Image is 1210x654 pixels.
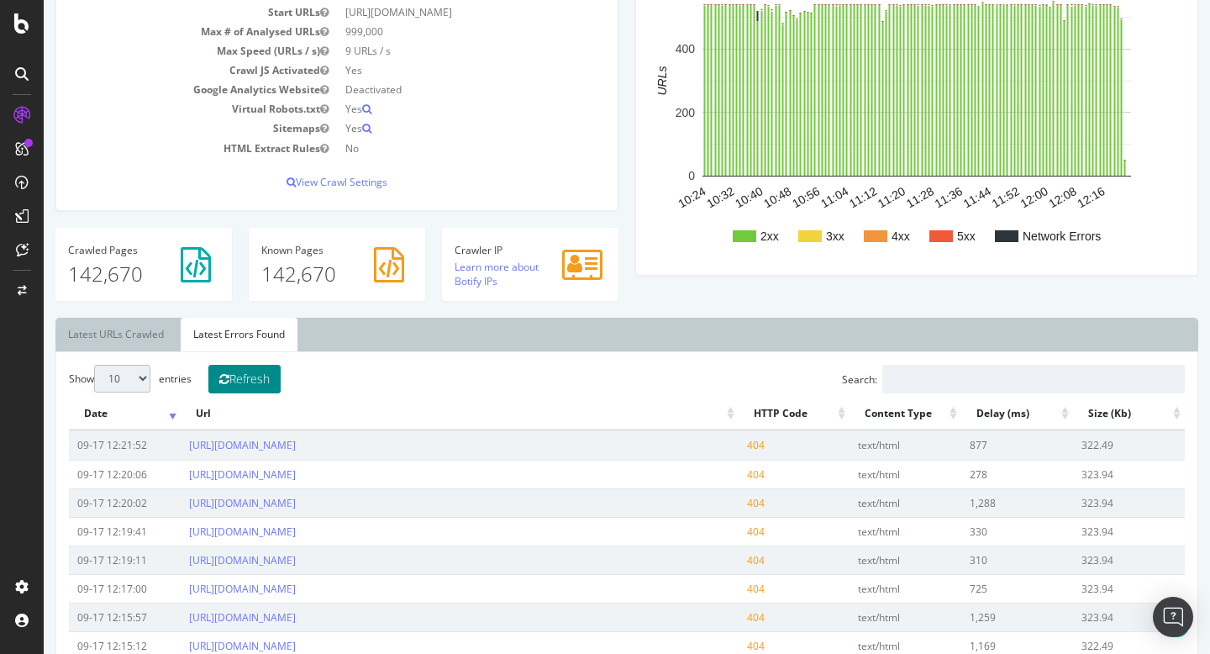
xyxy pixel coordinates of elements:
[145,496,252,510] a: [URL][DOMAIN_NAME]
[25,398,137,430] th: Date: activate to sort column ascending
[218,260,369,288] p: 142,670
[974,184,1007,210] text: 12:00
[612,66,625,96] text: URLs
[25,430,137,459] td: 09-17 12:21:52
[806,488,918,517] td: text/html
[918,546,1029,574] td: 310
[25,61,293,80] td: Crawl JS Activated
[703,467,721,482] span: 404
[703,496,721,510] span: 404
[798,365,1141,393] label: Search:
[979,229,1057,243] text: Network Errors
[25,80,293,99] td: Google Analytics Website
[145,553,252,567] a: [URL][DOMAIN_NAME]
[918,398,1029,430] th: Delay (ms): activate to sort column ascending
[913,229,932,243] text: 5xx
[218,245,369,256] h4: Pages Known
[145,610,252,625] a: [URL][DOMAIN_NAME]
[25,139,293,158] td: HTML Extract Rules
[703,610,721,625] span: 404
[918,488,1029,517] td: 1,288
[1029,460,1141,488] td: 323.94
[293,41,561,61] td: 9 URLs / s
[689,184,722,210] text: 10:40
[25,3,293,22] td: Start URLs
[918,603,1029,631] td: 1,259
[293,61,561,80] td: Yes
[918,430,1029,459] td: 877
[145,438,252,452] a: [URL][DOMAIN_NAME]
[644,170,651,183] text: 0
[25,365,148,393] label: Show entries
[860,184,893,210] text: 11:28
[703,525,721,539] span: 404
[12,318,133,351] a: Latest URLs Crawled
[695,398,807,430] th: HTTP Code: activate to sort column ascending
[293,99,561,119] td: Yes
[145,525,252,539] a: [URL][DOMAIN_NAME]
[25,460,137,488] td: 09-17 12:20:06
[1029,574,1141,603] td: 323.94
[1029,603,1141,631] td: 323.94
[145,639,252,653] a: [URL][DOMAIN_NAME]
[918,574,1029,603] td: 725
[25,119,293,138] td: Sitemaps
[918,460,1029,488] td: 278
[806,546,918,574] td: text/html
[145,582,252,596] a: [URL][DOMAIN_NAME]
[25,99,293,119] td: Virtual Robots.txt
[1029,430,1141,459] td: 322.49
[918,184,950,210] text: 11:44
[1029,488,1141,517] td: 323.94
[718,184,750,210] text: 10:48
[1002,184,1035,210] text: 12:08
[293,139,561,158] td: No
[918,517,1029,546] td: 330
[24,260,176,288] p: 142,670
[25,517,137,546] td: 09-17 12:19:41
[25,546,137,574] td: 09-17 12:19:11
[632,106,652,119] text: 200
[803,184,836,210] text: 11:12
[945,184,978,210] text: 11:52
[717,229,735,243] text: 2xx
[703,438,721,452] span: 404
[137,318,254,351] a: Latest Errors Found
[782,229,801,243] text: 3xx
[703,582,721,596] span: 404
[293,119,561,138] td: Yes
[25,488,137,517] td: 09-17 12:20:02
[137,398,695,430] th: Url: activate to sort column ascending
[632,184,665,210] text: 10:24
[25,22,293,41] td: Max # of Analysed URLs
[703,639,721,653] span: 404
[293,80,561,99] td: Deactivated
[806,603,918,631] td: text/html
[806,574,918,603] td: text/html
[25,574,137,603] td: 09-17 12:17:00
[145,467,252,482] a: [URL][DOMAIN_NAME]
[660,184,693,210] text: 10:32
[1031,184,1064,210] text: 12:16
[806,517,918,546] td: text/html
[165,365,237,393] button: Refresh
[1029,398,1141,430] th: Size (Kb): activate to sort column ascending
[775,184,808,210] text: 11:04
[1153,597,1193,637] div: Open Intercom Messenger
[703,553,721,567] span: 404
[848,229,866,243] text: 4xx
[1029,546,1141,574] td: 323.94
[50,365,107,393] select: Showentries
[746,184,779,210] text: 10:56
[25,603,137,631] td: 09-17 12:15:57
[1029,517,1141,546] td: 323.94
[806,430,918,459] td: text/html
[832,184,865,210] text: 11:20
[25,175,561,189] p: View Crawl Settings
[839,365,1141,393] input: Search:
[411,245,562,256] h4: Crawler IP
[293,22,561,41] td: 999,000
[293,3,561,22] td: [URL][DOMAIN_NAME]
[806,398,918,430] th: Content Type: activate to sort column ascending
[24,245,176,256] h4: Pages Crawled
